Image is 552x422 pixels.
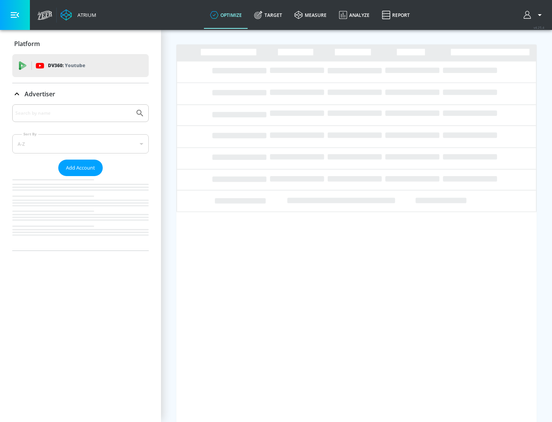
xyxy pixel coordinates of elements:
a: measure [288,1,333,29]
button: Add Account [58,160,103,176]
div: Platform [12,33,149,54]
input: Search by name [15,108,131,118]
div: Advertiser [12,104,149,251]
p: Advertiser [25,90,55,98]
p: Platform [14,40,40,48]
a: Analyze [333,1,376,29]
nav: list of Advertiser [12,176,149,251]
p: Youtube [65,61,85,69]
div: Advertiser [12,83,149,105]
span: v 4.25.4 [534,25,544,30]
a: Target [248,1,288,29]
a: Report [376,1,416,29]
div: DV360: Youtube [12,54,149,77]
label: Sort By [22,132,38,137]
div: Atrium [74,12,96,18]
span: Add Account [66,163,95,172]
a: Atrium [61,9,96,21]
div: A-Z [12,134,149,153]
a: optimize [204,1,248,29]
p: DV360: [48,61,85,70]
